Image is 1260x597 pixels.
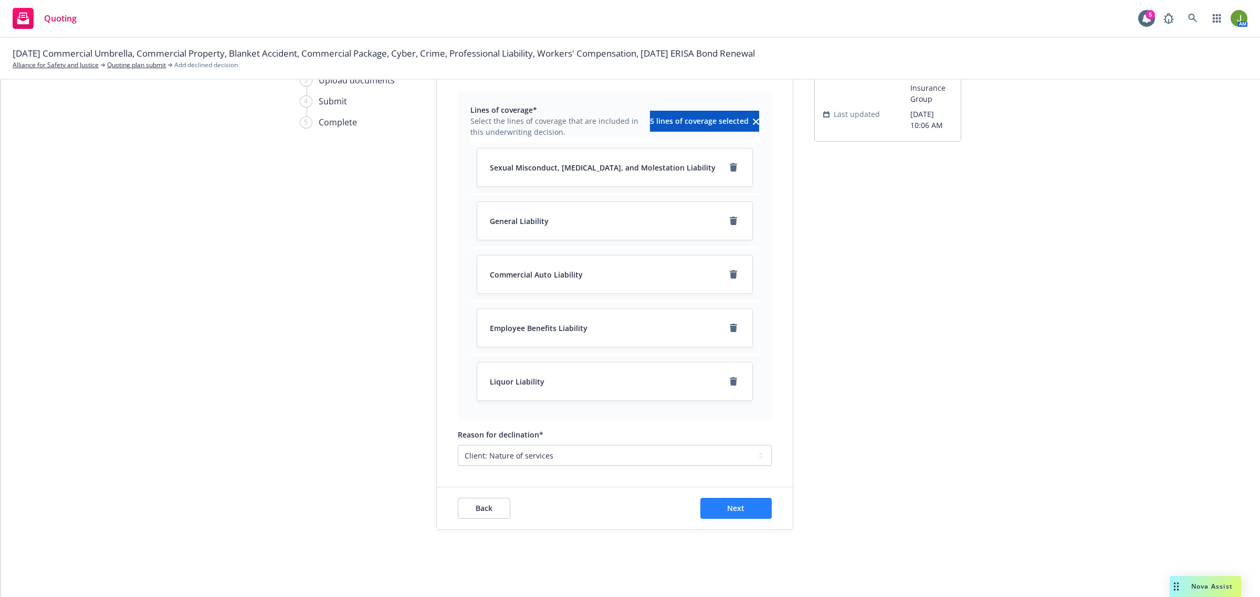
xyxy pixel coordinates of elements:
div: Drag to move [1170,576,1183,597]
span: Liquor Liability [490,376,544,387]
a: Quoting [8,4,81,33]
a: Alliance for Safety and Justice [13,60,99,70]
a: Switch app [1206,8,1227,29]
a: remove [727,161,740,174]
svg: clear selection [753,119,759,125]
div: 3 [300,74,312,87]
div: Upload documents [319,74,395,87]
a: Report a Bug [1158,8,1179,29]
button: 5 lines of coverage selectedclear selection [650,111,759,132]
div: 5 [300,116,312,129]
span: Select the lines of coverage that are included in this underwriting decision. [470,115,644,137]
button: Back [458,498,510,519]
a: remove [727,375,740,388]
a: Quoting plan submit [107,60,166,70]
span: Commercial Auto Liability [490,269,583,280]
span: Add declined decision [174,60,238,70]
span: Reason for declination* [458,430,543,440]
span: General Liability [490,216,549,227]
a: remove [727,215,740,227]
span: Back [476,503,492,513]
div: 5 [1146,10,1155,19]
span: 5 lines of coverage selected [650,116,749,126]
div: 4 [300,95,312,108]
span: Great American Insurance Group [910,60,952,104]
div: Complete [319,116,357,129]
a: remove [727,268,740,281]
span: Last updated [834,109,880,120]
span: Next [727,503,744,513]
a: remove [727,322,740,334]
span: Nova Assist [1191,582,1233,591]
span: Lines of coverage* [470,104,644,115]
button: Nova Assist [1170,576,1241,597]
span: [DATE] Commercial Umbrella, Commercial Property, Blanket Accident, Commercial Package, Cyber, Cri... [13,47,755,60]
span: Employee Benefits Liability [490,323,587,334]
div: Submit [319,95,347,108]
span: Sexual Misconduct, [MEDICAL_DATA], and Molestation Liability [490,162,716,173]
span: Quoting [44,14,77,23]
img: photo [1231,10,1247,27]
button: Next [700,498,772,519]
span: [DATE] 10:06 AM [910,109,952,131]
a: Search [1182,8,1203,29]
